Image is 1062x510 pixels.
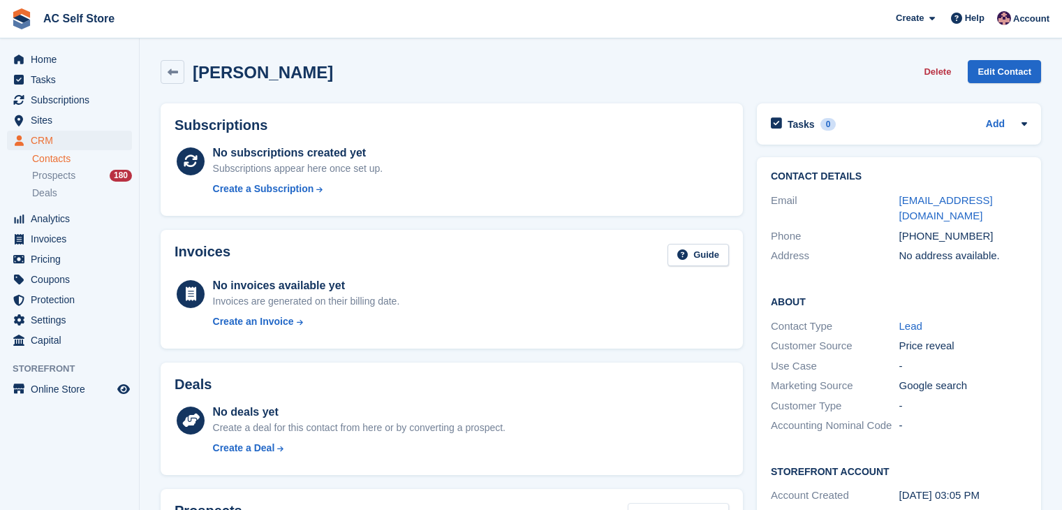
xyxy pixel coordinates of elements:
div: Create a deal for this contact from here or by converting a prospect. [213,421,506,435]
span: Sites [31,110,115,130]
h2: [PERSON_NAME] [193,63,333,82]
div: Subscriptions appear here once set up. [213,161,383,176]
a: menu [7,270,132,289]
h2: Contact Details [771,171,1027,182]
span: Online Store [31,379,115,399]
img: Ted Cox [997,11,1011,25]
span: Storefront [13,362,139,376]
span: Analytics [31,209,115,228]
a: menu [7,50,132,69]
span: Settings [31,310,115,330]
h2: Deals [175,377,212,393]
span: Subscriptions [31,90,115,110]
span: Invoices [31,229,115,249]
a: Create a Deal [213,441,506,456]
span: Pricing [31,249,115,269]
div: No address available. [899,248,1028,264]
div: Price reveal [899,338,1028,354]
img: stora-icon-8386f47178a22dfd0bd8f6a31ec36ba5ce8667c1dd55bd0f319d3a0aa187defe.svg [11,8,32,29]
div: No invoices available yet [213,277,400,294]
a: Create an Invoice [213,314,400,329]
div: Customer Source [771,338,899,354]
div: - [899,358,1028,374]
div: Address [771,248,899,264]
span: Deals [32,187,57,200]
div: Account Created [771,488,899,504]
div: No deals yet [213,404,506,421]
a: menu [7,310,132,330]
h2: About [771,294,1027,308]
div: Google search [899,378,1028,394]
div: Accounting Nominal Code [771,418,899,434]
div: Use Case [771,358,899,374]
a: Contacts [32,152,132,166]
div: [PHONE_NUMBER] [899,228,1028,245]
div: Phone [771,228,899,245]
a: AC Self Store [38,7,120,30]
div: Customer Type [771,398,899,414]
div: Marketing Source [771,378,899,394]
a: menu [7,229,132,249]
a: Add [986,117,1005,133]
a: menu [7,290,132,309]
h2: Storefront Account [771,464,1027,478]
a: Guide [668,244,729,267]
span: Tasks [31,70,115,89]
div: [DATE] 03:05 PM [899,488,1028,504]
a: Deals [32,186,132,201]
h2: Tasks [788,118,815,131]
a: menu [7,379,132,399]
a: Lead [899,320,922,332]
a: Create a Subscription [213,182,383,196]
span: Account [1013,12,1049,26]
a: menu [7,90,132,110]
span: Create [896,11,924,25]
a: Prospects 180 [32,168,132,183]
div: - [899,398,1028,414]
div: 180 [110,170,132,182]
a: Preview store [115,381,132,398]
span: Capital [31,330,115,350]
button: Delete [918,60,957,83]
span: Help [965,11,984,25]
a: Edit Contact [968,60,1041,83]
div: Invoices are generated on their billing date. [213,294,400,309]
h2: Subscriptions [175,117,729,133]
div: 0 [820,118,836,131]
div: - [899,418,1028,434]
div: Create an Invoice [213,314,294,329]
a: menu [7,70,132,89]
div: Email [771,193,899,224]
span: Home [31,50,115,69]
div: Create a Subscription [213,182,314,196]
a: [EMAIL_ADDRESS][DOMAIN_NAME] [899,194,993,222]
span: Protection [31,290,115,309]
span: CRM [31,131,115,150]
a: menu [7,110,132,130]
div: Contact Type [771,319,899,335]
span: Coupons [31,270,115,289]
a: menu [7,249,132,269]
a: menu [7,330,132,350]
a: menu [7,131,132,150]
a: menu [7,209,132,228]
div: No subscriptions created yet [213,145,383,161]
span: Prospects [32,169,75,182]
div: Create a Deal [213,441,275,456]
h2: Invoices [175,244,230,267]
